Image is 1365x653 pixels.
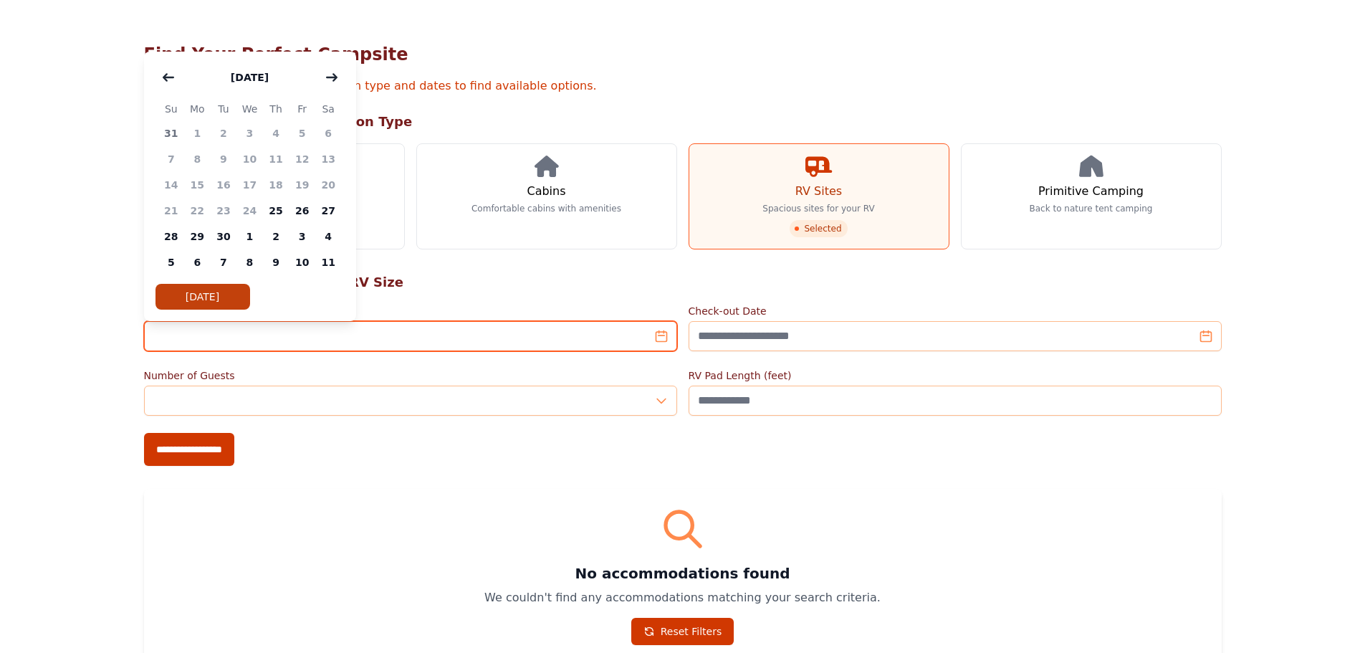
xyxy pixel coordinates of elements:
[211,198,237,224] span: 23
[790,220,847,237] span: Selected
[315,120,342,146] span: 6
[689,143,949,249] a: RV Sites Spacious sites for your RV Selected
[762,203,874,214] p: Spacious sites for your RV
[144,43,1222,66] h1: Find Your Perfect Campsite
[263,249,289,275] span: 9
[161,563,1204,583] h3: No accommodations found
[289,198,315,224] span: 26
[1030,203,1153,214] p: Back to nature tent camping
[236,172,263,198] span: 17
[158,100,185,118] span: Su
[236,120,263,146] span: 3
[236,224,263,249] span: 1
[144,77,1222,95] p: Select your preferred accommodation type and dates to find available options.
[158,249,185,275] span: 5
[289,100,315,118] span: Fr
[315,100,342,118] span: Sa
[211,100,237,118] span: Tu
[289,224,315,249] span: 3
[289,172,315,198] span: 19
[211,120,237,146] span: 2
[315,172,342,198] span: 20
[158,146,185,172] span: 7
[211,172,237,198] span: 16
[211,224,237,249] span: 30
[184,198,211,224] span: 22
[263,172,289,198] span: 18
[315,146,342,172] span: 13
[263,224,289,249] span: 2
[263,120,289,146] span: 4
[263,146,289,172] span: 11
[144,112,1222,132] h2: Step 1: Choose Accommodation Type
[161,589,1204,606] p: We couldn't find any accommodations matching your search criteria.
[236,198,263,224] span: 24
[184,172,211,198] span: 15
[631,618,734,645] a: Reset Filters
[144,368,677,383] label: Number of Guests
[236,100,263,118] span: We
[289,146,315,172] span: 12
[216,63,283,92] button: [DATE]
[184,224,211,249] span: 29
[689,304,1222,318] label: Check-out Date
[144,272,1222,292] h2: Step 2: Select Your Dates & RV Size
[961,143,1222,249] a: Primitive Camping Back to nature tent camping
[263,198,289,224] span: 25
[236,249,263,275] span: 8
[184,249,211,275] span: 6
[158,198,185,224] span: 21
[184,146,211,172] span: 8
[315,224,342,249] span: 4
[155,284,250,310] button: [DATE]
[236,146,263,172] span: 10
[795,183,842,200] h3: RV Sites
[471,203,621,214] p: Comfortable cabins with amenities
[184,100,211,118] span: Mo
[211,249,237,275] span: 7
[158,120,185,146] span: 31
[184,120,211,146] span: 1
[689,368,1222,383] label: RV Pad Length (feet)
[315,198,342,224] span: 27
[289,249,315,275] span: 10
[263,100,289,118] span: Th
[158,224,185,249] span: 28
[211,146,237,172] span: 9
[1038,183,1144,200] h3: Primitive Camping
[527,183,565,200] h3: Cabins
[416,143,677,249] a: Cabins Comfortable cabins with amenities
[315,249,342,275] span: 11
[158,172,185,198] span: 14
[144,304,677,318] label: Check-in Date
[289,120,315,146] span: 5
